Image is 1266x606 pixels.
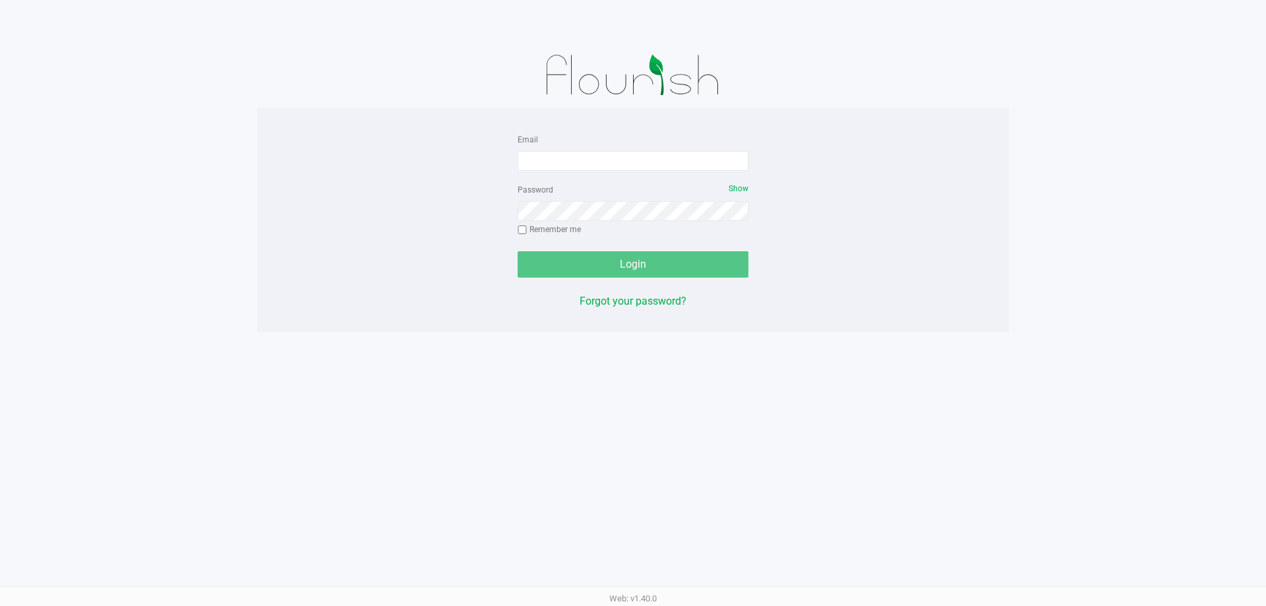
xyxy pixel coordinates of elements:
label: Password [518,184,553,196]
label: Remember me [518,224,581,235]
span: Show [729,184,748,193]
span: Web: v1.40.0 [609,593,657,603]
label: Email [518,134,538,146]
input: Remember me [518,226,527,235]
button: Forgot your password? [580,293,686,309]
